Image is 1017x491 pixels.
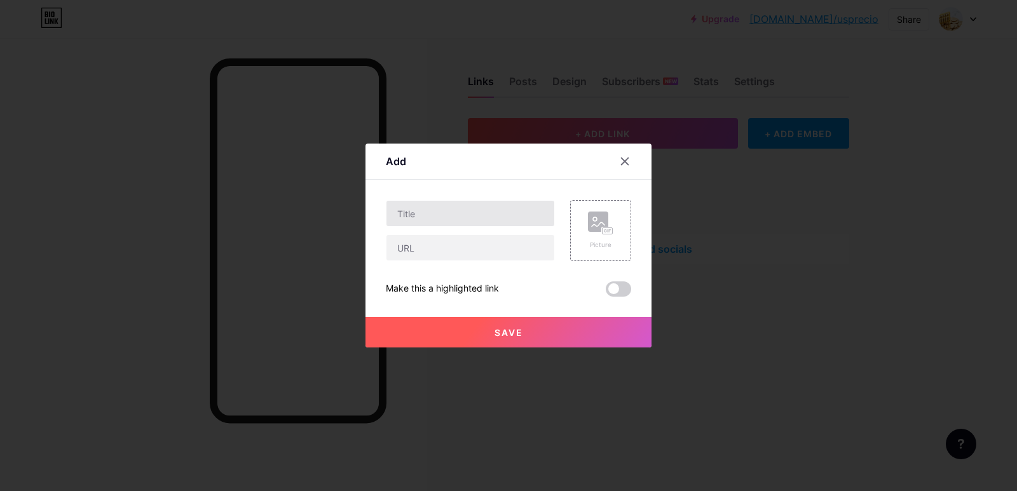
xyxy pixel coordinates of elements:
button: Save [365,317,652,347]
span: Save [495,327,523,338]
div: Make this a highlighted link [386,281,499,297]
input: URL [386,235,554,260]
input: Title [386,201,554,226]
div: Picture [588,240,613,250]
div: Add [386,154,406,169]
